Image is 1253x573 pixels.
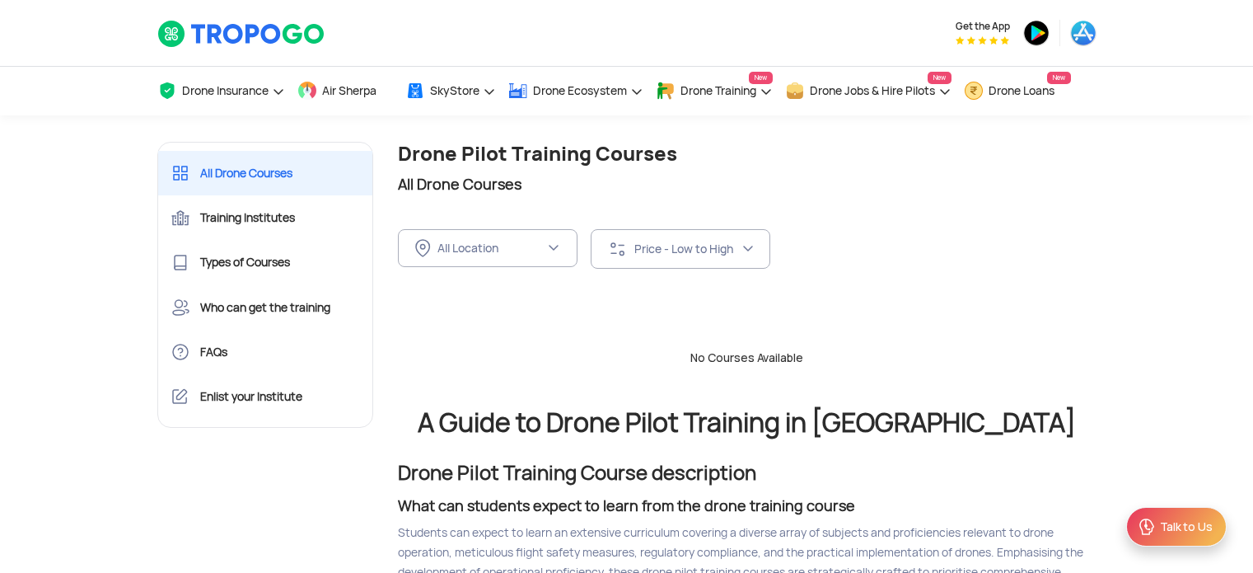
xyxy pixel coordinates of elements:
[158,240,373,284] a: Types of Courses
[398,496,1096,516] h3: What can students expect to learn from the drone training course
[928,72,951,84] span: New
[297,67,393,115] a: Air Sherpa
[182,84,269,97] span: Drone Insurance
[810,84,935,97] span: Drone Jobs & Hire Pilots
[158,374,373,419] a: Enlist your Institute
[1160,519,1213,535] div: Talk to Us
[398,463,1096,483] h2: Drone Pilot Training Course description
[956,36,1009,45] img: App Raking
[989,84,1054,97] span: Drone Loans
[785,67,951,115] a: Drone Jobs & Hire PilotsNew
[1047,72,1071,84] span: New
[508,67,643,115] a: Drone Ecosystem
[158,285,373,330] a: Who can get the training
[680,84,756,97] span: Drone Training
[405,67,496,115] a: SkyStore
[322,84,376,97] span: Air Sherpa
[437,241,545,256] div: All Location
[398,142,1096,166] h1: Drone Pilot Training Courses
[157,20,326,48] img: TropoGo Logo
[1070,20,1096,46] img: ic_appstore.png
[964,67,1071,115] a: Drone LoansNew
[634,242,741,256] div: Price - Low to High
[158,195,373,240] a: Training Institutes
[1137,517,1157,537] img: ic_Support.svg
[157,67,285,115] a: Drone Insurance
[1023,20,1050,46] img: ic_playstore.png
[656,67,773,115] a: Drone TrainingNew
[547,242,560,255] img: ic_chevron_down.svg
[415,239,431,257] img: ic_location_inActive.svg
[591,229,770,269] button: Price - Low to High
[158,330,373,374] a: FAQs
[398,229,577,267] button: All Location
[956,20,1010,33] span: Get the App
[158,151,373,195] a: All Drone Courses
[533,84,627,97] span: Drone Ecosystem
[398,409,1096,437] h2: A Guide to Drone Pilot Training in [GEOGRAPHIC_DATA]
[430,84,479,97] span: SkyStore
[398,172,1096,196] h2: All Drone Courses
[386,350,1109,366] div: No Courses Available
[749,72,773,84] span: New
